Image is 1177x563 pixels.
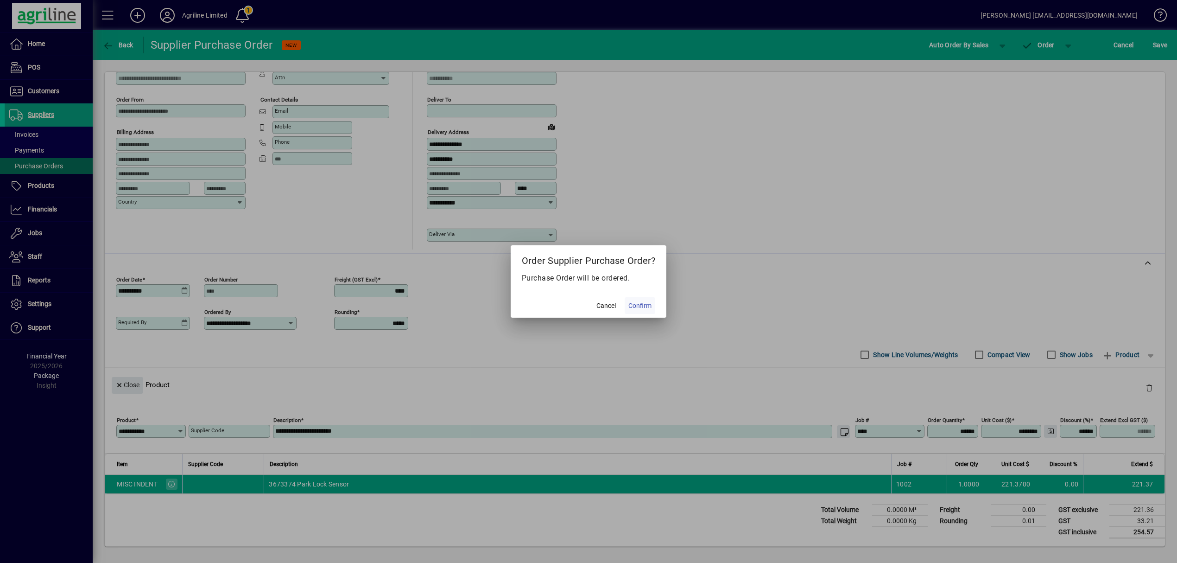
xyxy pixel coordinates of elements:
button: Cancel [591,297,621,314]
p: Purchase Order will be ordered. [522,273,656,284]
span: Cancel [596,301,616,311]
h2: Order Supplier Purchase Order? [511,245,667,272]
span: Confirm [628,301,652,311]
button: Confirm [625,297,655,314]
